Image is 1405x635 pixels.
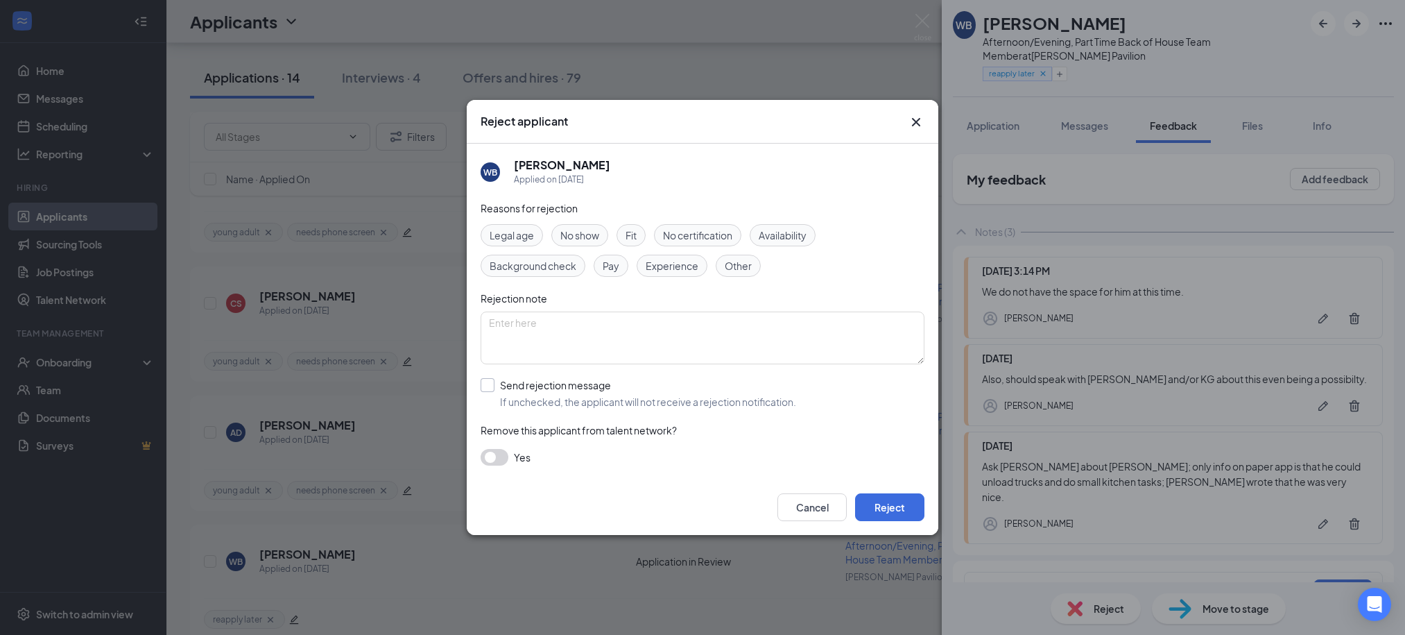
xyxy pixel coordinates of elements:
[663,228,732,243] span: No certification
[603,258,619,273] span: Pay
[759,228,807,243] span: Availability
[626,228,637,243] span: Fit
[481,292,547,305] span: Rejection note
[855,493,924,521] button: Reject
[481,114,568,129] h3: Reject applicant
[490,228,534,243] span: Legal age
[908,114,924,130] svg: Cross
[560,228,599,243] span: No show
[777,493,847,521] button: Cancel
[514,158,610,173] h5: [PERSON_NAME]
[1358,588,1391,621] div: Open Intercom Messenger
[514,449,531,466] span: Yes
[490,258,576,273] span: Background check
[646,258,698,273] span: Experience
[483,167,497,178] div: WB
[481,424,677,437] span: Remove this applicant from talent network?
[481,202,578,214] span: Reasons for rejection
[908,114,924,130] button: Close
[514,173,610,187] div: Applied on [DATE]
[725,258,752,273] span: Other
